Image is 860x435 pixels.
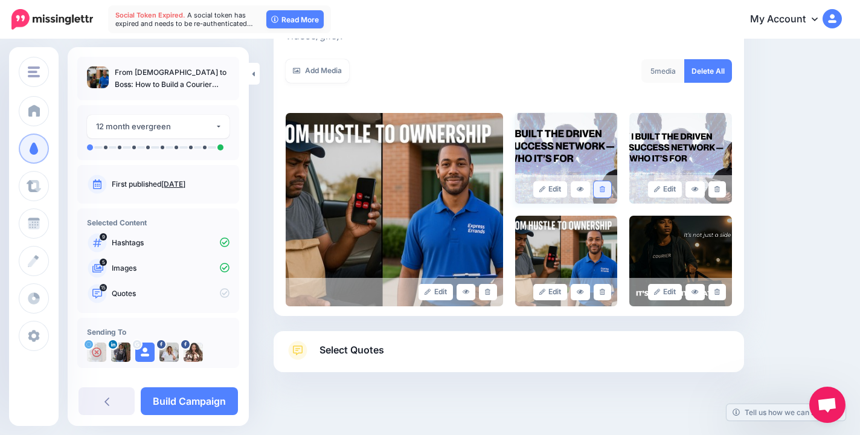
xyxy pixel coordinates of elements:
h4: Sending To [87,327,229,337]
span: 5 [100,259,107,266]
div: media [641,59,685,83]
a: Edit [419,284,453,300]
p: Images [112,263,229,274]
a: Edit [533,181,568,198]
a: My Account [738,5,842,34]
p: From [DEMOGRAPHIC_DATA] to Boss: How to Build a Courier Business with Contracts, Not Apps [115,66,229,91]
span: 5 [650,66,655,76]
img: d9d33994e1d06ec157d83b82b7b05bc9_large.jpg [629,113,732,204]
img: user_default_image.png [135,343,155,362]
a: Edit [648,181,682,198]
h4: Selected Content [87,218,229,227]
a: Edit [648,284,682,300]
span: Select Quotes [319,342,384,358]
a: Select Quotes [286,341,732,372]
a: Open chat [809,387,846,423]
img: -5RhYliO-83819.jpg [87,343,106,362]
img: a8df2b65891a7e23c1cc8f89a132a0be_large.jpg [286,113,503,306]
button: 12 month evergreen [87,115,229,138]
span: A social token has expired and needs to be re-authenticated… [115,11,253,28]
img: menu.png [28,66,40,77]
img: 5afdf74a8cd787dd74747516ec8dfa07_large.jpg [515,216,618,306]
a: Tell us how we can improve [727,404,846,420]
p: First published [112,179,229,190]
p: Hashtags [112,237,229,248]
a: Add Media [286,59,349,83]
img: 1682773715116-37187.png [111,343,130,362]
a: Delete All [684,59,732,83]
img: 82eadbf6b30af9d1e6460c273b89f882_large.jpg [515,113,618,204]
a: Read More [266,10,324,28]
img: ce0df1986d10ea1aaf943612504b5d8a_large.jpg [629,216,732,306]
a: Edit [533,284,568,300]
img: 431704927_792419179607866_115918278604945956_n-bsa151519.jpg [184,343,203,362]
span: 15 [100,284,107,291]
span: 9 [100,233,107,240]
div: 12 month evergreen [96,120,215,134]
span: Social Token Expired. [115,11,185,19]
img: 338432955_6341640272555500_1128537024430375466_n-bsa146397.jpg [159,343,179,362]
img: Missinglettr [11,9,93,30]
img: a8df2b65891a7e23c1cc8f89a132a0be_thumb.jpg [87,66,109,88]
a: [DATE] [161,179,185,188]
p: Quotes [112,288,229,299]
